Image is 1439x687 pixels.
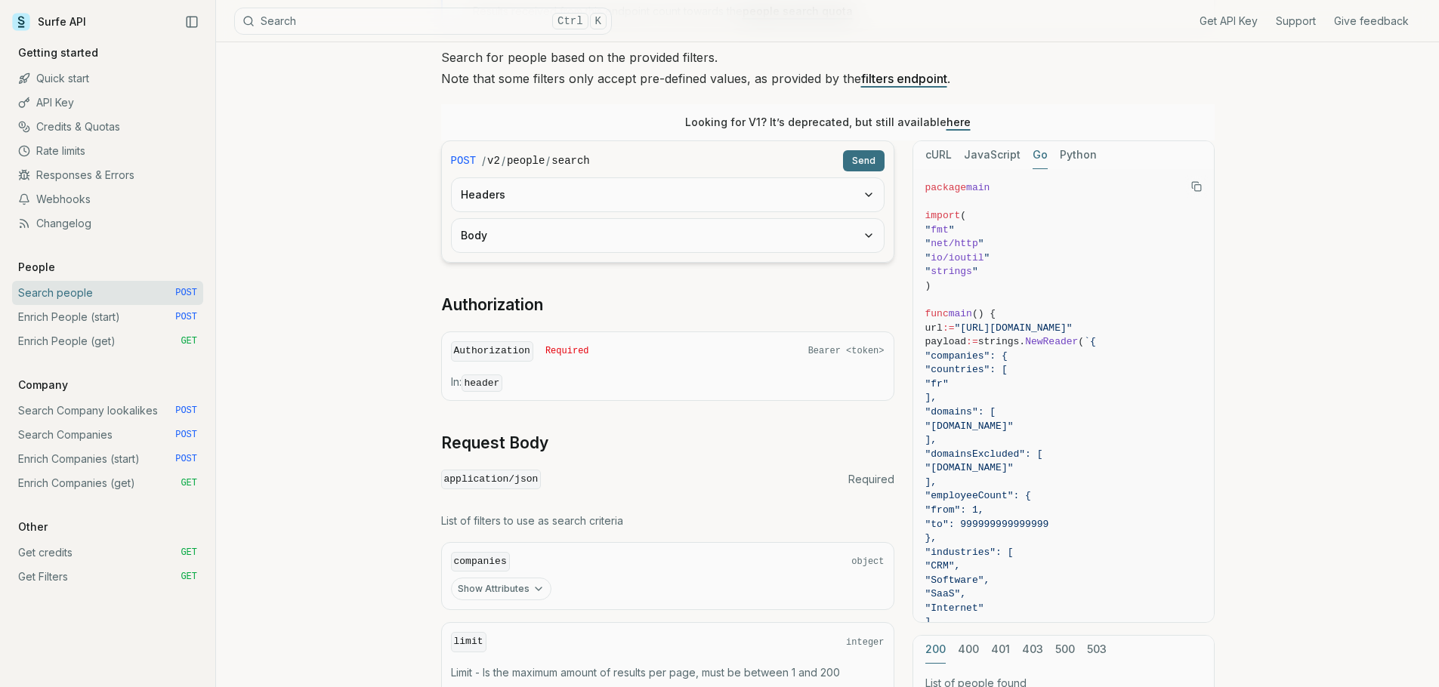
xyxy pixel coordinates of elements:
[12,139,203,163] a: Rate limits
[234,8,612,35] button: SearchCtrlK
[949,224,955,236] span: "
[1334,14,1409,29] a: Give feedback
[12,211,203,236] a: Changelog
[925,602,984,614] span: "Internet"
[1025,336,1078,347] span: NewReader
[181,547,197,559] span: GET
[175,405,197,417] span: POST
[451,374,885,391] p: In:
[590,13,607,29] kbd: K
[12,565,203,589] a: Get Filters GET
[12,163,203,187] a: Responses & Errors
[925,364,1008,375] span: "countries": [
[12,377,74,393] p: Company
[685,115,971,130] p: Looking for V1? It’s deprecated, but still available
[861,71,947,86] a: filters endpoint
[925,238,931,249] span: "
[12,399,203,423] a: Search Company lookalikes POST
[451,578,551,600] button: Show Attributes
[1033,141,1048,169] button: Go
[925,421,1014,432] span: "[DOMAIN_NAME]"
[808,345,885,357] span: Bearer <token>
[1276,14,1316,29] a: Support
[1060,141,1097,169] button: Python
[925,616,937,627] span: ],
[175,429,197,441] span: POST
[12,447,203,471] a: Enrich Companies (start) POST
[958,636,979,664] button: 400
[943,322,955,334] span: :=
[966,336,978,347] span: :=
[12,305,203,329] a: Enrich People (start) POST
[925,308,949,319] span: func
[451,341,533,362] code: Authorization
[925,448,1043,460] span: "domainsExcluded": [
[925,406,996,417] span: "domains": [
[931,266,972,277] span: strings
[949,308,972,319] span: main
[991,636,1010,664] button: 401
[972,266,978,277] span: "
[175,287,197,299] span: POST
[848,472,894,487] span: Required
[12,260,61,275] p: People
[181,571,197,583] span: GET
[925,336,967,347] span: payload
[925,434,937,445] span: ],
[925,575,990,586] span: "Software",
[441,433,548,454] a: Request Body
[12,187,203,211] a: Webhooks
[984,252,990,263] span: "
[12,281,203,305] a: Search people POST
[925,378,949,390] span: "fr"
[12,66,203,91] a: Quick start
[12,471,203,495] a: Enrich Companies (get) GET
[843,150,885,171] button: Send
[925,490,1031,501] span: "employeeCount": {
[931,252,984,263] span: io/ioutil
[955,322,1073,334] span: "[URL][DOMAIN_NAME]"
[12,423,203,447] a: Search Companies POST
[966,182,990,193] span: main
[451,153,477,168] span: POST
[1200,14,1258,29] a: Get API Key
[978,238,984,249] span: "
[925,252,931,263] span: "
[441,294,543,316] a: Authorization
[546,153,550,168] span: /
[507,153,545,168] code: people
[12,11,86,33] a: Surfe API
[925,532,937,544] span: },
[487,153,500,168] code: v2
[12,91,203,115] a: API Key
[925,210,961,221] span: import
[925,547,1014,558] span: "industries": [
[1022,636,1043,664] button: 403
[925,266,931,277] span: "
[551,153,589,168] code: search
[925,636,946,664] button: 200
[925,182,967,193] span: package
[851,556,884,568] span: object
[441,513,894,528] p: List of filters to use as search criteria
[925,392,937,403] span: ],
[925,560,961,571] span: "CRM",
[925,224,931,236] span: "
[12,329,203,353] a: Enrich People (get) GET
[925,476,937,488] span: ],
[925,322,943,334] span: url
[451,552,510,572] code: companies
[1084,336,1096,347] span: `{
[925,462,1014,473] span: "[DOMAIN_NAME]"
[978,336,1025,347] span: strings.
[451,632,486,652] code: limit
[12,541,203,565] a: Get credits GET
[441,470,542,490] code: application/json
[451,665,885,680] p: Limit - Is the maximum amount of results per page, must be between 1 and 200
[462,374,503,392] code: header
[181,335,197,347] span: GET
[925,350,1008,362] span: "companies": {
[452,178,884,211] button: Headers
[972,308,996,319] span: () {
[545,345,589,357] span: Required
